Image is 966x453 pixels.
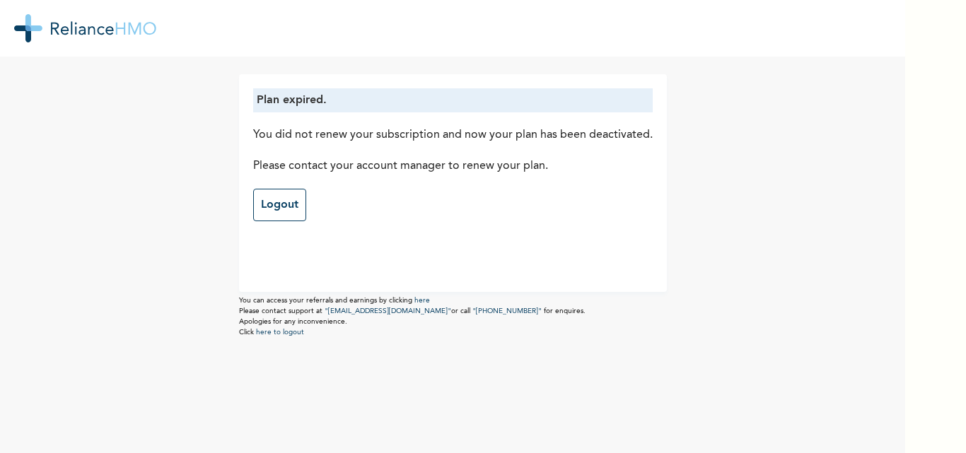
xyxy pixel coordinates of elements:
p: Plan expired. [257,92,649,109]
a: "[EMAIL_ADDRESS][DOMAIN_NAME]" [325,307,451,314]
a: here to logout [256,329,304,336]
a: here [414,297,430,304]
a: "[PHONE_NUMBER]" [472,307,542,314]
p: Please contact your account manager to renew your plan. [253,158,653,175]
a: Logout [253,189,306,221]
p: You can access your referrals and earnings by clicking [239,295,667,306]
img: RelianceHMO [14,14,156,42]
p: Click [239,327,667,338]
p: You did not renew your subscription and now your plan has been deactivated. [253,127,653,143]
p: Please contact support at or call for enquires. Apologies for any inconvenience. [239,306,667,327]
